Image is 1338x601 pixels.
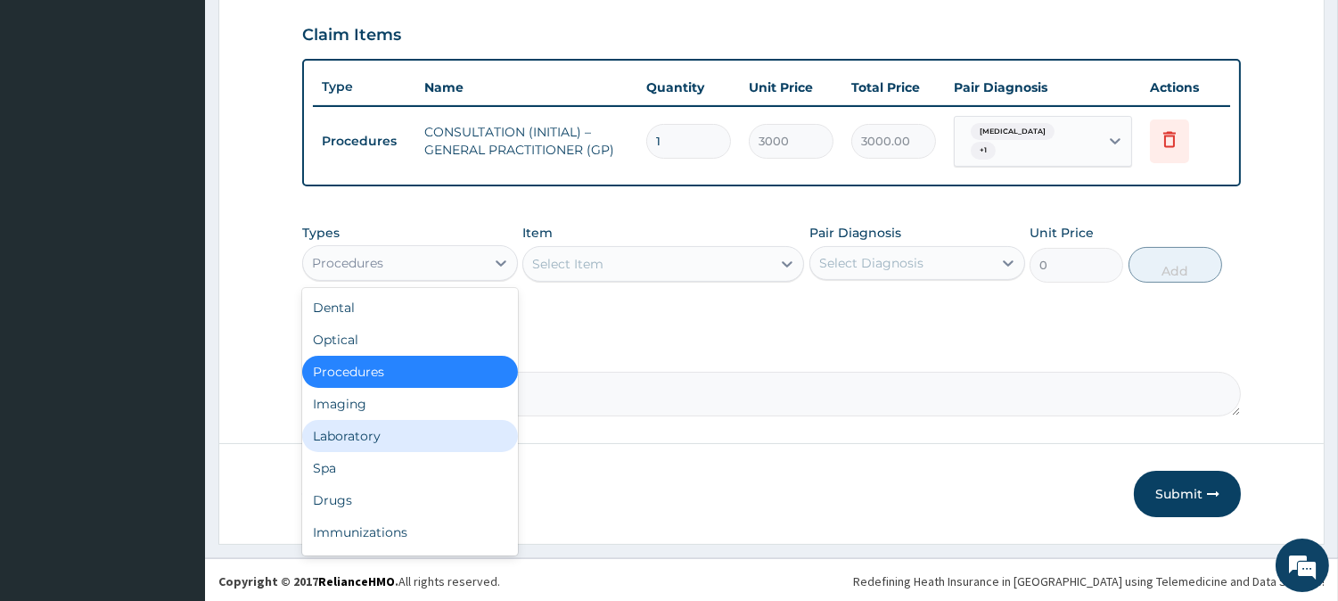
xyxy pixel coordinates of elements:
div: Select Item [532,255,603,273]
a: RelianceHMO [318,573,395,589]
div: Laboratory [302,420,518,452]
h3: Claim Items [302,26,401,45]
div: Select Diagnosis [819,254,923,272]
div: Minimize live chat window [292,9,335,52]
textarea: Type your message and hit 'Enter' [9,407,340,469]
div: Redefining Heath Insurance in [GEOGRAPHIC_DATA] using Telemedicine and Data Science! [853,572,1325,590]
button: Add [1129,247,1222,283]
div: Procedures [302,356,518,388]
th: Pair Diagnosis [945,70,1141,105]
div: Imaging [302,388,518,420]
span: [MEDICAL_DATA] [971,123,1055,141]
div: Dental [302,292,518,324]
div: Chat with us now [93,100,300,123]
div: Others [302,548,518,580]
img: d_794563401_company_1708531726252_794563401 [33,89,72,134]
td: Procedures [313,125,415,158]
label: Unit Price [1030,224,1094,242]
label: Comment [302,347,1241,362]
strong: Copyright © 2017 . [218,573,398,589]
th: Type [313,70,415,103]
th: Actions [1141,70,1230,105]
span: We're online! [103,185,246,365]
label: Pair Diagnosis [809,224,901,242]
th: Unit Price [740,70,842,105]
td: CONSULTATION (INITIAL) – GENERAL PRACTITIONER (GP) [415,114,637,168]
label: Types [302,226,340,241]
div: Optical [302,324,518,356]
th: Total Price [842,70,945,105]
div: Spa [302,452,518,484]
div: Drugs [302,484,518,516]
span: + 1 [971,142,996,160]
th: Name [415,70,637,105]
th: Quantity [637,70,740,105]
button: Submit [1134,471,1241,517]
div: Procedures [312,254,383,272]
label: Item [522,224,553,242]
div: Immunizations [302,516,518,548]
